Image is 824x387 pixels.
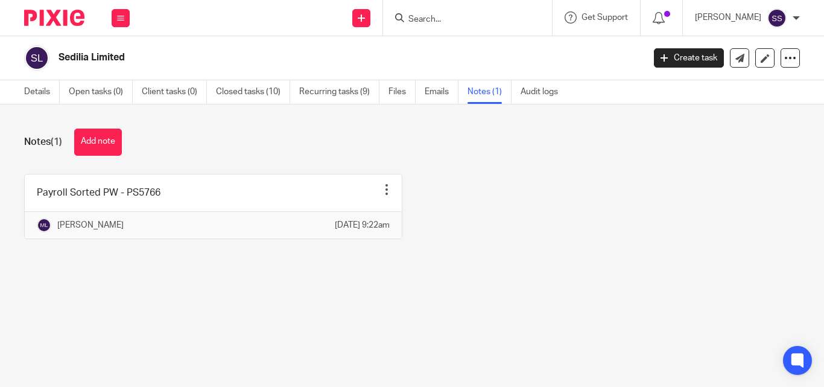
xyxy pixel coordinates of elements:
[425,80,458,104] a: Emails
[695,11,761,24] p: [PERSON_NAME]
[582,13,628,22] span: Get Support
[37,218,51,232] img: svg%3E
[521,80,567,104] a: Audit logs
[407,14,516,25] input: Search
[335,219,390,231] p: [DATE] 9:22am
[59,51,521,64] h2: Sedilia Limited
[388,80,416,104] a: Files
[24,80,60,104] a: Details
[216,80,290,104] a: Closed tasks (10)
[654,48,724,68] a: Create task
[74,129,122,156] button: Add note
[767,8,787,28] img: svg%3E
[24,136,62,149] h1: Notes
[69,80,133,104] a: Open tasks (0)
[57,219,124,231] p: [PERSON_NAME]
[467,80,512,104] a: Notes (1)
[142,80,207,104] a: Client tasks (0)
[24,10,84,26] img: Pixie
[299,80,379,104] a: Recurring tasks (9)
[24,45,49,71] img: svg%3E
[51,137,62,147] span: (1)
